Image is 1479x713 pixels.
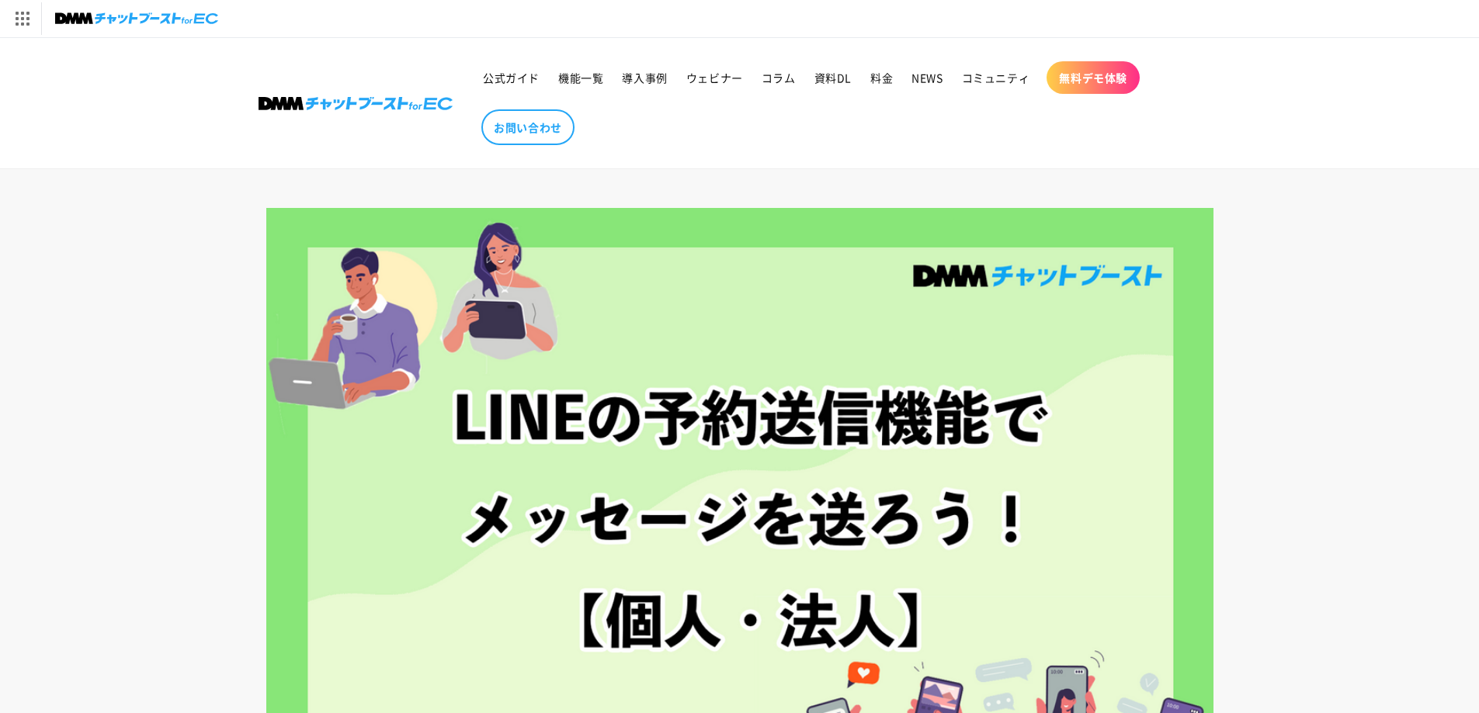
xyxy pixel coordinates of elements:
[814,71,852,85] span: 資料DL
[494,120,562,134] span: お問い合わせ
[686,71,743,85] span: ウェビナー
[861,61,902,94] a: 料金
[613,61,676,94] a: 導入事例
[677,61,752,94] a: ウェビナー
[481,109,575,145] a: お問い合わせ
[558,71,603,85] span: 機能一覧
[259,97,453,110] img: 株式会社DMM Boost
[474,61,549,94] a: 公式ガイド
[483,71,540,85] span: 公式ガイド
[1047,61,1140,94] a: 無料デモ体験
[962,71,1030,85] span: コミュニティ
[1059,71,1127,85] span: 無料デモ体験
[55,8,218,29] img: チャットブーストforEC
[911,71,943,85] span: NEWS
[902,61,952,94] a: NEWS
[622,71,667,85] span: 導入事例
[549,61,613,94] a: 機能一覧
[953,61,1040,94] a: コミュニティ
[870,71,893,85] span: 料金
[752,61,805,94] a: コラム
[805,61,861,94] a: 資料DL
[2,2,41,35] img: サービス
[762,71,796,85] span: コラム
